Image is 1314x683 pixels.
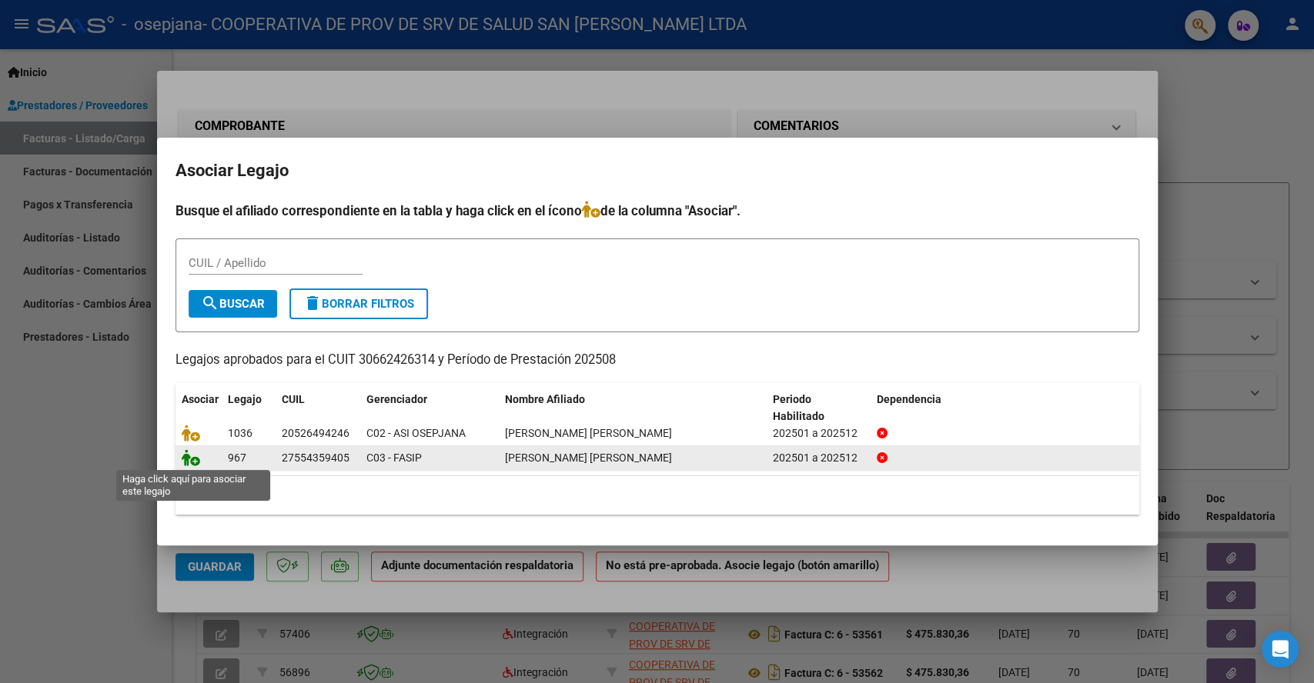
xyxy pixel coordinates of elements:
div: 20526494246 [282,425,349,442]
h2: Asociar Legajo [176,156,1139,185]
span: Gerenciador [366,393,427,405]
span: 1036 [228,427,252,439]
datatable-header-cell: CUIL [276,383,360,434]
datatable-header-cell: Asociar [176,383,222,434]
datatable-header-cell: Periodo Habilitado [767,383,871,434]
span: MOLINA MIA MIRELA [505,451,672,464]
div: Open Intercom Messenger [1262,631,1299,668]
span: Buscar [201,297,265,311]
span: Borrar Filtros [303,297,414,311]
span: Dependencia [877,393,941,405]
span: Legajo [228,393,262,405]
span: C02 - ASI OSEPJANA [366,427,466,439]
div: 27554359405 [282,449,349,467]
button: Borrar Filtros [289,288,428,319]
span: CUIL [282,393,305,405]
datatable-header-cell: Legajo [222,383,276,434]
datatable-header-cell: Nombre Afiliado [499,383,767,434]
datatable-header-cell: Gerenciador [360,383,499,434]
mat-icon: search [201,294,219,312]
div: 202501 a 202512 [773,425,864,442]
mat-icon: delete [303,294,322,312]
datatable-header-cell: Dependencia [871,383,1139,434]
span: 967 [228,451,246,464]
p: Legajos aprobados para el CUIT 30662426314 y Período de Prestación 202508 [176,351,1139,370]
span: SORRENTINO RAMIRO VALENTIN [505,427,672,439]
div: 2 registros [176,476,1139,515]
span: Nombre Afiliado [505,393,585,405]
button: Buscar [189,290,277,318]
div: 202501 a 202512 [773,449,864,467]
span: Periodo Habilitado [773,393,824,423]
span: C03 - FASIP [366,451,422,464]
h4: Busque el afiliado correspondiente en la tabla y haga click en el ícono de la columna "Asociar". [176,201,1139,221]
span: Asociar [182,393,219,405]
